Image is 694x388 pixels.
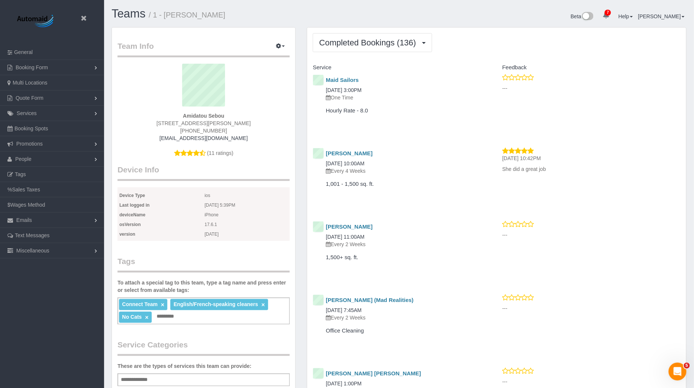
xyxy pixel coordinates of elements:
a: × [161,302,164,308]
legend: Service Categories [118,339,290,356]
b: version [119,232,135,237]
b: osVersion [119,222,141,227]
span: 5 [684,363,690,369]
a: [PERSON_NAME] [326,223,373,230]
span: 7 [605,10,611,16]
span: Tags [15,171,26,177]
legend: Tags [118,256,290,273]
p: [DATE] 10:42PM [502,155,681,162]
a: 7 [599,7,613,24]
a: [PERSON_NAME] (Mad Realities) [326,297,414,303]
a: Help [619,13,633,19]
span: Miscellaneous [16,248,49,254]
span: Quote Form [16,95,44,101]
p: Every 2 Weeks [326,314,480,321]
span: Booking Spots [15,125,48,131]
b: Device Type [119,193,145,198]
p: --- [502,378,681,385]
p: She did a great job [502,165,681,173]
span: Connect Team [122,301,157,307]
p: --- [502,305,681,312]
span: Wages Method [10,202,45,208]
a: [DATE] 3:00PM [326,87,362,93]
a: [DATE] 1:00PM [326,381,362,387]
a: [PERSON_NAME] [638,13,685,19]
span: Sales Taxes [12,187,40,193]
span: [PHONE_NUMBER] [180,128,227,134]
span: ios [205,191,290,200]
small: / 1 - [PERSON_NAME] [149,11,225,19]
img: Automaid Logo [13,13,60,30]
span: English/French-speaking cleaners [174,301,258,307]
span: Text Messages [15,232,49,238]
span: [DATE] 5:39PM [205,200,290,210]
h4: Office Cleaning [326,328,480,334]
a: [EMAIL_ADDRESS][DOMAIN_NAME] [160,135,248,141]
a: × [145,314,148,321]
img: New interface [581,12,594,22]
span: [DATE] [205,229,290,239]
p: --- [502,231,681,239]
h4: 1,500+ sq. ft. [326,254,480,261]
p: Every 4 Weeks [326,167,480,175]
span: iPhone [205,210,290,220]
a: × [261,302,265,308]
label: These are the types of services this team can provide: [118,362,251,370]
span: Promotions [16,141,43,147]
a: [DATE] 11:00AM [326,234,364,240]
b: deviceName [119,212,145,217]
a: [PERSON_NAME] [326,150,373,156]
span: People [15,156,32,162]
a: Beta [571,13,594,19]
span: Completed Bookings (136) [319,38,420,47]
span: [STREET_ADDRESS][PERSON_NAME] [157,120,251,126]
b: Last logged in [119,203,150,208]
span: Multi Locations [13,80,47,86]
iframe: Intercom live chat [669,363,687,381]
span: No Cats [122,314,142,320]
div: (11 ratings) [118,64,290,164]
span: Booking Form [16,64,48,70]
a: [PERSON_NAME] [PERSON_NAME] [326,370,421,376]
h4: Hourly Rate - 8.0 [326,108,480,114]
span: Services [17,110,37,116]
span: General [14,49,33,55]
a: [DATE] 10:00AM [326,160,364,166]
span: Emails [16,217,32,223]
a: Maid Sailors [326,77,359,83]
span: 17.6.1 [205,220,290,229]
legend: Team Info [118,41,290,57]
h4: 1,001 - 1,500 sq. ft. [326,181,480,187]
p: Every 2 Weeks [326,241,480,248]
p: One Time [326,94,480,101]
p: --- [502,85,681,92]
a: Teams [112,7,145,20]
a: [DATE] 7:45AM [326,307,362,313]
button: Completed Bookings (136) [313,33,432,52]
h4: Service [313,64,491,71]
label: To attach a special tag to this team, type a tag name and press enter or select from available tags: [118,279,290,294]
h4: Feedback [502,64,681,71]
strong: Amidatou Sebou [183,113,224,119]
